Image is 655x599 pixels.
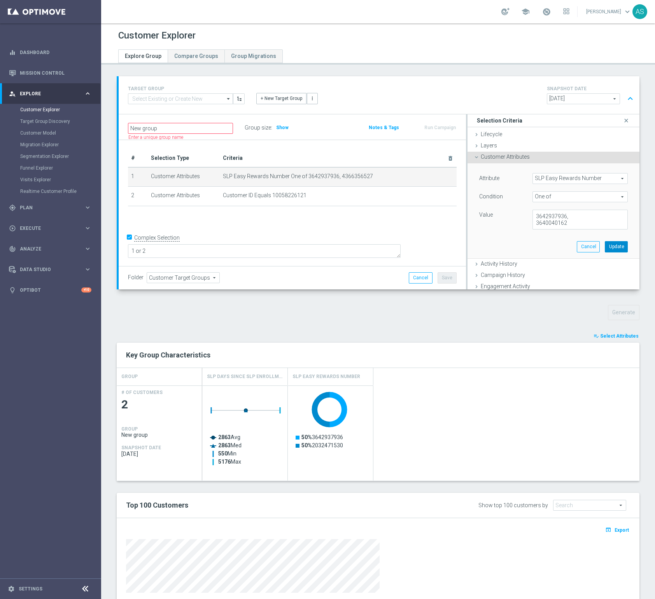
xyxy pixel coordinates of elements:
[9,49,16,56] i: equalizer
[447,155,454,161] i: delete_forever
[148,187,220,206] td: Customer Attributes
[207,370,283,384] h4: SLP Days since SLP enrollment
[118,49,283,63] ul: Tabs
[301,434,312,440] tspan: 50%
[126,350,630,360] h2: Key Group Characteristics
[128,187,148,206] td: 2
[20,151,100,162] div: Segmentation Explorer
[148,167,220,187] td: Customer Attributes
[148,149,220,167] th: Selection Type
[604,525,630,535] button: open_in_browser Export
[128,274,144,281] label: Folder
[202,385,373,481] div: Press SPACE to select this row.
[479,193,503,200] lable: Condition
[20,188,81,194] a: Realtime Customer Profile
[84,204,91,211] i: keyboard_arrow_right
[438,272,457,283] button: Save
[218,459,231,465] tspan: 5176
[19,587,42,591] a: Settings
[8,585,15,592] i: settings
[547,86,636,91] h4: SNAPSHOT DATE
[20,186,100,197] div: Realtime Customer Profile
[9,225,84,232] div: Execute
[128,149,148,167] th: #
[118,30,196,41] h1: Customer Explorer
[174,53,218,59] span: Compare Groups
[218,442,242,448] text: Med
[9,91,92,97] button: person_search Explore keyboard_arrow_right
[9,287,92,293] button: lightbulb Optibot +10
[84,245,91,252] i: keyboard_arrow_right
[256,93,306,104] button: + New Target Group
[9,90,16,97] i: person_search
[368,123,400,132] button: Notes & Tags
[134,234,180,242] label: Complex Selection
[20,139,100,151] div: Migration Explorer
[128,86,245,91] h4: TARGET GROUP
[128,134,183,141] label: Enter a unique group name
[301,442,312,448] tspan: 50%
[128,93,233,104] input: Select Existing or Create New
[9,246,92,252] button: track_changes Analyze keyboard_arrow_right
[307,93,318,104] button: more_vert
[481,142,497,149] span: Layers
[593,332,639,340] button: playlist_add_check Select Attributes
[481,261,517,267] span: Activity History
[121,426,138,432] h4: GROUP
[121,370,138,384] h4: GROUP
[479,211,493,218] label: Value
[20,42,91,63] a: Dashboard
[223,155,243,161] span: Criteria
[128,167,148,187] td: 1
[301,434,343,440] text: 3642937936
[292,370,360,384] h4: SLP Easy Rewards Number
[9,287,16,294] i: lightbulb
[9,70,92,76] button: Mission Control
[20,63,91,83] a: Mission Control
[9,266,92,273] div: Data Studio keyboard_arrow_right
[521,7,530,16] span: school
[20,130,81,136] a: Customer Model
[20,162,100,174] div: Funnel Explorer
[9,63,91,83] div: Mission Control
[276,125,289,130] span: Show
[9,49,92,56] button: equalizer Dashboard
[121,432,198,438] span: New group
[9,245,16,252] i: track_changes
[20,116,100,127] div: Target Group Discovery
[218,442,231,448] tspan: 2863
[9,225,16,232] i: play_circle_outline
[218,450,228,457] tspan: 550
[20,247,84,251] span: Analyze
[605,527,613,533] i: open_in_browser
[20,142,81,148] a: Migration Explorer
[81,287,91,292] div: +10
[481,154,530,160] span: Customer Attributes
[479,175,499,181] lable: Attribute
[20,153,81,159] a: Segmentation Explorer
[271,124,272,131] label: :
[20,104,100,116] div: Customer Explorer
[409,272,433,283] button: Cancel
[20,91,84,96] span: Explore
[585,6,632,18] a: [PERSON_NAME]keyboard_arrow_down
[9,205,92,211] div: gps_fixed Plan keyboard_arrow_right
[615,527,629,533] span: Export
[20,165,81,171] a: Funnel Explorer
[117,385,202,481] div: Press SPACE to select this row.
[121,390,163,395] h4: # OF CUSTOMERS
[600,333,639,339] span: Select Attributes
[20,174,100,186] div: Visits Explorer
[9,280,91,300] div: Optibot
[218,434,231,440] tspan: 2863
[605,241,628,252] button: Update
[608,305,639,320] button: Generate
[623,7,632,16] span: keyboard_arrow_down
[9,266,84,273] div: Data Studio
[481,131,502,137] span: Lifecycle
[9,204,84,211] div: Plan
